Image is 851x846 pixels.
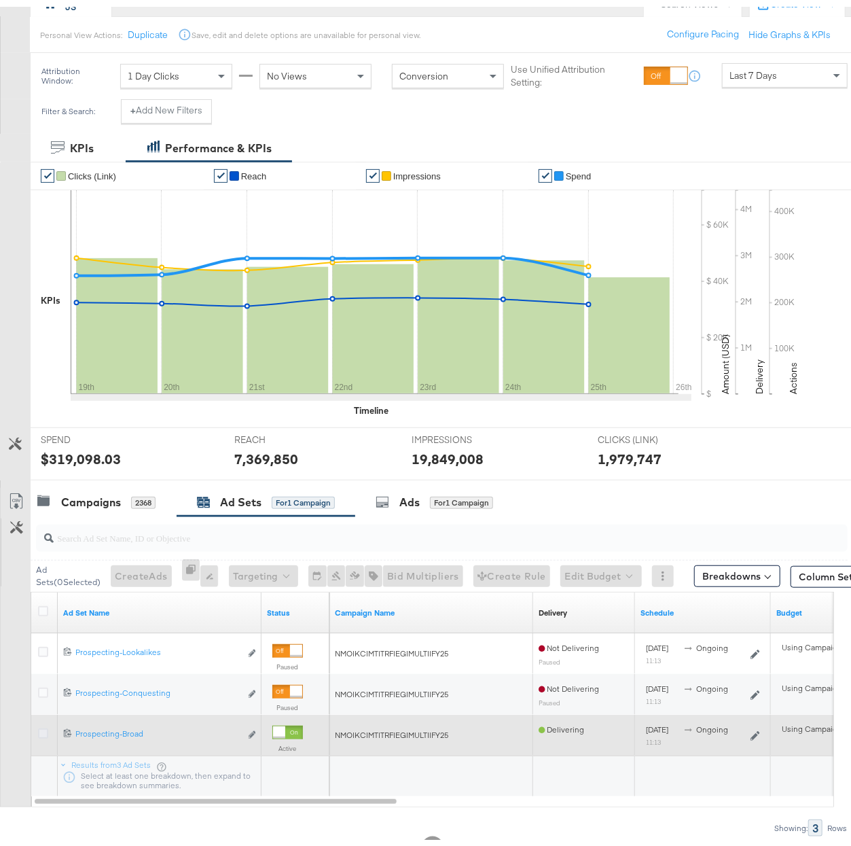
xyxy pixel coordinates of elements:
a: Prospecting-Broad [75,722,240,736]
span: NMO|KC|MT|TRF|EG|MULTI|FY25 [335,682,448,692]
a: Your Ad Set name. [63,601,256,612]
span: Spend [566,164,592,175]
label: Use Unified Attribution Setting: [511,56,638,82]
span: 1 Day Clicks [128,63,179,75]
div: Showing: [774,817,808,826]
div: Filter & Search: [41,100,96,109]
a: ✔ [214,162,228,176]
span: IMPRESSIONS [412,427,514,440]
span: REACH [234,427,336,440]
sub: 11:13 [646,650,661,658]
a: ✔ [41,162,54,176]
span: Clicks (Link) [68,164,116,175]
div: 1,979,747 [598,442,662,462]
sub: Paused [539,651,560,659]
div: Timeline [354,398,388,410]
a: ✔ [366,162,380,176]
a: Reflects the ability of your Ad Set to achieve delivery based on ad states, schedule and budget. [539,601,567,612]
input: Search Ad Set Name, ID or Objective [54,512,777,539]
a: Prospecting-Conquesting [75,681,240,695]
span: Reach [241,164,267,175]
span: Not Delivering [539,636,599,646]
div: Ads [399,488,420,504]
div: Save, edit and delete options are unavailable for personal view. [192,23,420,34]
span: Not Delivering [539,677,599,687]
strong: + [130,97,136,110]
div: Ad Sets [220,488,261,504]
button: Duplicate [128,22,168,35]
span: [DATE] [646,677,668,687]
div: Rows [827,817,848,826]
text: Delivery [753,353,765,387]
div: 19,849,008 [412,442,484,462]
div: Prospecting-Broad [75,722,240,733]
span: ongoing [696,718,728,728]
sub: 11:13 [646,731,661,739]
a: Shows the current state of your Ad Set. [267,601,324,612]
div: Performance & KPIs [165,134,272,149]
span: Impressions [393,164,441,175]
div: for 1 Campaign [430,490,493,502]
button: Breakdowns [694,559,780,580]
label: Paused [272,697,303,705]
a: ✔ [539,162,552,176]
span: NMO|KC|MT|TRF|EG|MULTI|FY25 [335,723,448,733]
div: for 1 Campaign [272,490,335,502]
span: NMO|KC|MT|TRF|EG|MULTI|FY25 [335,641,448,652]
span: ongoing [696,677,728,687]
button: +Add New Filters [121,92,212,117]
button: Configure Pacing [657,16,748,40]
a: Shows when your Ad Set is scheduled to deliver. [640,601,765,612]
div: Ad Sets ( 0 Selected) [36,557,101,582]
span: SPEND [41,427,143,440]
span: Delivering [539,718,584,728]
span: [DATE] [646,636,668,646]
div: KPIs [70,134,94,149]
label: Active [272,737,303,746]
span: No Views [267,63,307,75]
div: Personal View Actions: [40,23,122,34]
div: $319,098.03 [41,442,121,462]
div: Delivery [539,601,567,612]
div: Attribution Window: [41,60,113,79]
div: KPIs [41,287,60,300]
sub: Paused [539,692,560,700]
div: 0 [182,552,200,587]
div: Campaigns [61,488,121,504]
span: Conversion [399,63,448,75]
button: Hide Graphs & KPIs [748,22,831,35]
a: Your campaign name. [335,601,528,612]
a: Prospecting-Lookalikes [75,640,240,654]
div: 7,369,850 [234,442,298,462]
div: Prospecting-Conquesting [75,681,240,692]
span: [DATE] [646,718,668,728]
text: Actions [787,355,799,387]
div: 3 [808,813,822,830]
span: ongoing [696,636,728,646]
span: CLICKS (LINK) [598,427,700,440]
text: Amount (USD) [719,328,731,387]
span: Last 7 Days [729,63,777,75]
sub: 11:13 [646,690,661,699]
div: Prospecting-Lookalikes [75,640,240,651]
label: Paused [272,656,303,665]
div: 2368 [131,490,156,502]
